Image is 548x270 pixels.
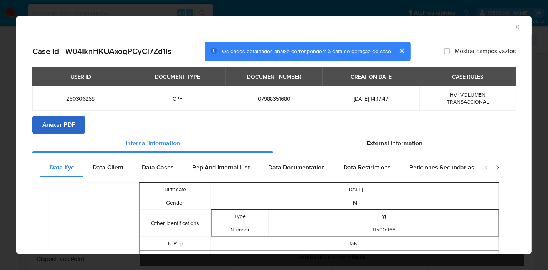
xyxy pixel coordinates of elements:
[42,116,75,133] span: Anexar PDF
[212,223,269,236] td: Number
[447,91,489,106] span: HV_VOLUMEN TRANSACCIONAL
[211,183,499,196] td: [DATE]
[66,70,96,83] div: USER ID
[269,210,499,223] td: rg
[211,196,499,210] td: M
[346,70,396,83] div: CREATION DATE
[222,47,392,55] span: Os dados detalhados abaixo correspondem à data de geração do caso.
[212,210,269,223] td: Type
[92,163,123,172] span: Data Client
[139,237,211,250] td: Is Pep
[211,250,499,264] td: BR
[126,139,180,148] span: Internal information
[211,237,499,250] td: false
[40,158,477,177] div: Detailed internal info
[150,70,205,83] div: DOCUMENT TYPE
[332,95,410,102] span: [DATE] 14:17:47
[139,183,211,196] td: Birthdate
[32,116,85,134] button: Anexar PDF
[514,23,521,30] button: Fechar a janela
[366,139,422,148] span: External information
[139,210,211,237] td: Other Identifications
[32,134,516,153] div: Detailed info
[32,46,171,56] h2: Case Id - W04lknHKUAxoqPCyCl7Zd1ls
[16,16,532,254] div: closure-recommendation-modal
[409,163,474,172] span: Peticiones Secundarias
[242,70,306,83] div: DOCUMENT NUMBER
[444,48,450,54] input: Mostrar campos vazios
[268,163,325,172] span: Data Documentation
[42,95,120,102] span: 250306268
[455,47,516,55] span: Mostrar campos vazios
[142,163,174,172] span: Data Cases
[343,163,391,172] span: Data Restrictions
[50,163,74,172] span: Data Kyc
[269,223,499,236] td: 11500966
[192,163,250,172] span: Pep And Internal List
[447,70,488,83] div: CASE RULES
[235,95,313,102] span: 07988351680
[392,42,411,60] button: cerrar
[139,196,211,210] td: Gender
[138,95,217,102] span: CPF
[139,250,211,264] td: Nationality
